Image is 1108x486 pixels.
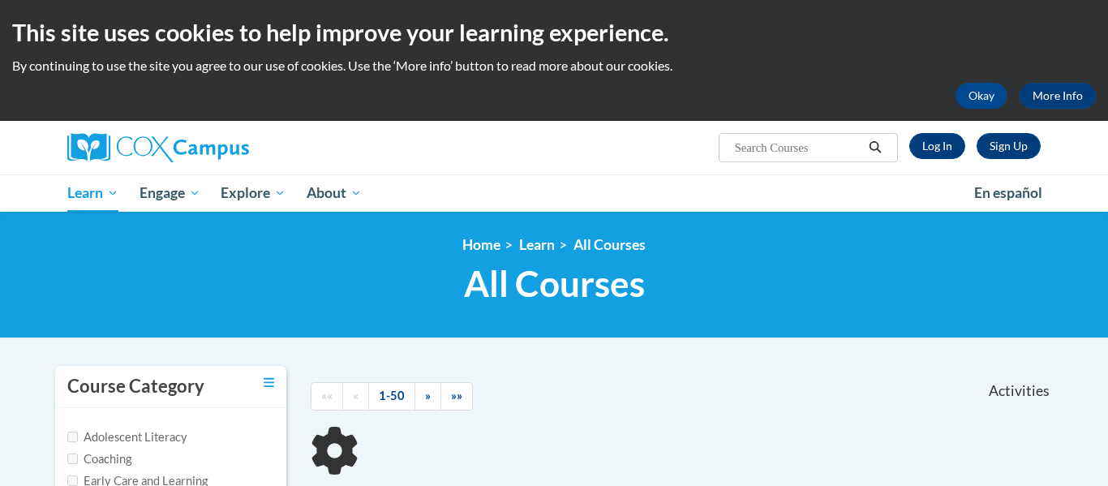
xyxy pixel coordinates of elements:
[67,454,78,464] input: Checkbox for Options
[67,133,249,162] img: Cox Campus
[67,450,131,468] label: Coaching
[964,176,1053,210] a: En español
[956,83,1007,109] button: Okay
[67,428,187,446] label: Adolescent Literacy
[464,262,645,305] span: All Courses
[977,133,1041,159] a: Register
[414,382,441,411] a: Next
[210,174,296,212] a: Explore
[573,236,646,253] a: All Courses
[321,389,333,402] span: ««
[1020,83,1096,109] a: More Info
[67,432,78,442] input: Checkbox for Options
[129,174,211,212] a: Engage
[67,374,204,399] h3: Course Category
[863,138,887,157] button: Search
[989,382,1050,400] span: Activities
[353,389,359,402] span: «
[974,184,1042,201] span: En español
[140,183,200,203] span: Engage
[440,382,473,411] a: End
[307,183,362,203] span: About
[733,138,863,157] input: Search Courses
[12,57,1096,75] p: By continuing to use the site you agree to our use of cookies. Use the ‘More info’ button to read...
[342,382,369,411] a: Previous
[67,133,376,162] a: Cox Campus
[43,174,1065,212] div: Main menu
[67,475,78,486] input: Checkbox for Options
[462,236,500,253] a: Home
[12,16,1096,49] h2: This site uses cookies to help improve your learning experience.
[909,133,965,159] a: Log In
[57,174,129,212] a: Learn
[311,382,343,411] a: Begining
[451,389,462,402] span: »»
[221,183,286,203] span: Explore
[425,389,431,402] span: »
[67,183,118,203] span: Learn
[264,374,274,392] a: Toggle collapse
[519,236,555,253] a: Learn
[368,382,415,411] a: 1-50
[296,174,372,212] a: About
